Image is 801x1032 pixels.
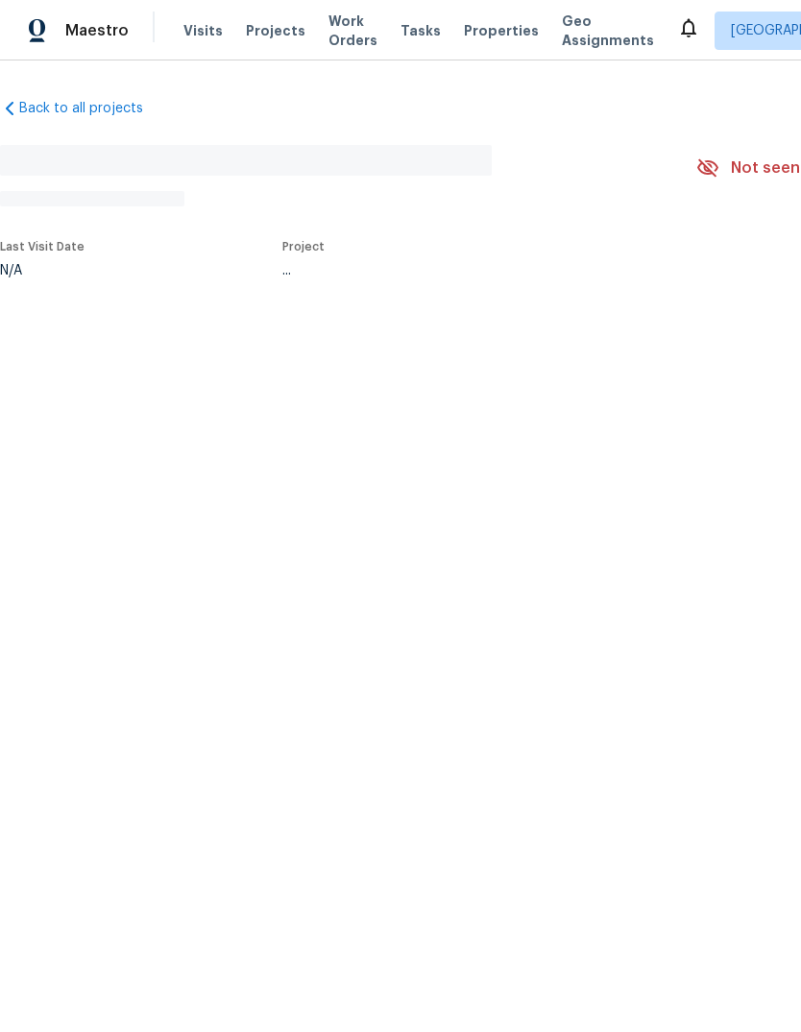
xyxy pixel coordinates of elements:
[282,241,325,252] span: Project
[183,21,223,40] span: Visits
[246,21,305,40] span: Projects
[400,24,441,37] span: Tasks
[328,12,377,50] span: Work Orders
[65,21,129,40] span: Maestro
[464,21,539,40] span: Properties
[282,264,651,277] div: ...
[562,12,654,50] span: Geo Assignments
